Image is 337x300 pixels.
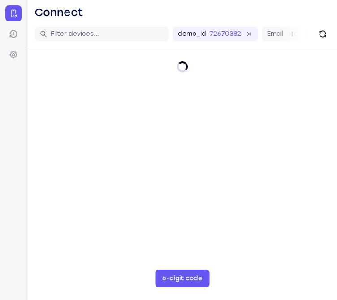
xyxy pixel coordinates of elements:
input: Filter devices... [51,30,164,39]
a: Connect [5,5,22,21]
label: Email [267,30,283,39]
h1: Connect [35,5,83,20]
button: Refresh [315,27,330,41]
a: Settings [5,47,22,63]
a: Sessions [5,26,22,42]
button: 6-digit code [155,270,209,287]
label: demo_id [178,30,206,39]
